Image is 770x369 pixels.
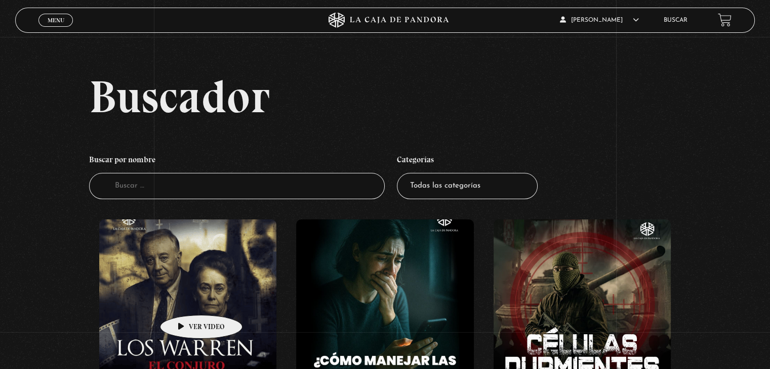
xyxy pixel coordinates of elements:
[89,74,754,119] h2: Buscador
[718,13,732,27] a: View your shopping cart
[48,17,64,23] span: Menu
[664,17,687,23] a: Buscar
[89,150,385,173] h4: Buscar por nombre
[397,150,538,173] h4: Categorías
[560,17,639,23] span: [PERSON_NAME]
[44,25,68,32] span: Cerrar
